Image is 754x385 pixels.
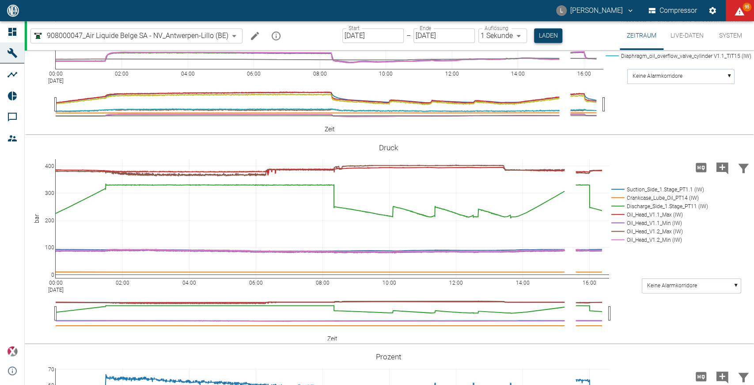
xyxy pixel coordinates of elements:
[663,21,711,50] button: Live-Daten
[690,163,712,171] span: Hohe Auflösung
[534,28,562,43] button: Laden
[647,282,697,289] text: Keine Alarmkorridore
[47,30,228,41] span: 908000047_Air Liquide Belge SA - NV_Antwerpen-Lillo (BE)
[485,24,508,32] label: Auflösung
[620,21,663,50] button: Zeitraum
[33,30,228,41] a: 908000047_Air Liquide Belge SA - NV_Antwerpen-Lillo (BE)
[647,3,699,19] button: Compressor
[556,5,567,16] div: L
[478,28,527,43] div: 1 Sekunde
[712,156,733,179] button: Kommentar hinzufügen
[743,3,751,11] span: 95
[267,27,285,45] button: mission info
[705,3,720,19] button: Einstellungen
[349,24,360,32] label: Start
[711,21,750,50] button: System
[413,28,475,43] input: DD.MM.YYYY
[7,346,18,357] img: Xplore Logo
[246,27,264,45] button: Machine bearbeiten
[733,156,754,179] button: Daten filtern
[690,372,712,380] span: Hohe Auflösung
[6,4,20,16] img: logo
[555,3,636,19] button: luca.corigliano@neuman-esser.com
[342,28,404,43] input: DD.MM.YYYY
[420,24,431,32] label: Ende
[406,30,411,41] p: –
[633,73,682,80] text: Keine Alarmkorridore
